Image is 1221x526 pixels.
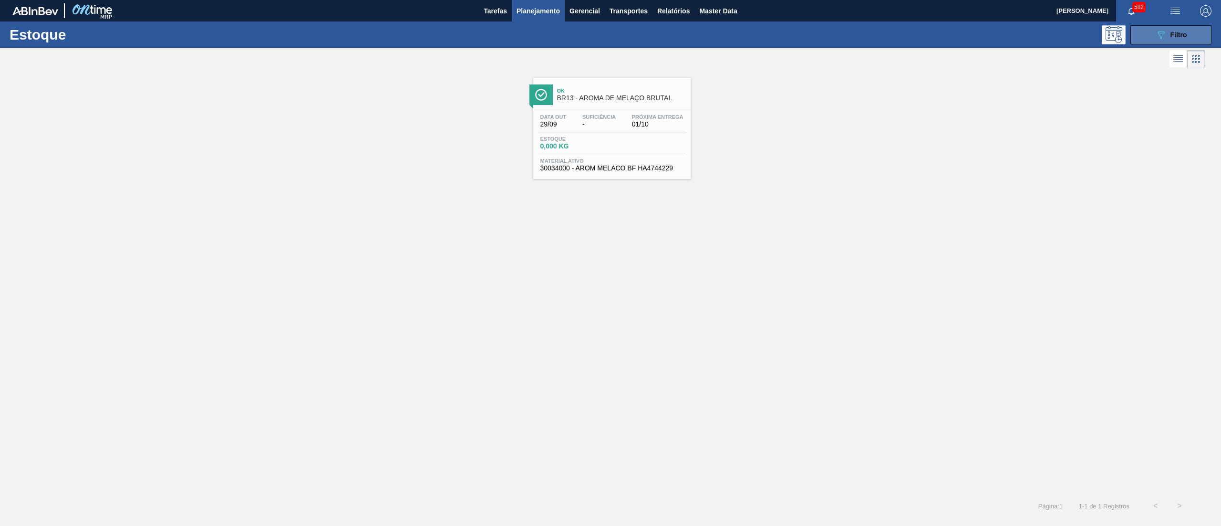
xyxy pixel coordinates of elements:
[484,5,507,17] span: Tarefas
[540,165,683,172] span: 30034000 - AROM MELACO BF HA4744229
[1169,50,1187,68] div: Visão em Lista
[1130,25,1211,44] button: Filtro
[582,114,616,120] span: Suficiência
[1169,5,1181,17] img: userActions
[1077,503,1129,510] span: 1 - 1 de 1 Registros
[1038,503,1063,510] span: Página : 1
[1168,494,1191,518] button: >
[569,5,600,17] span: Gerencial
[540,143,607,150] span: 0,000 KG
[1144,494,1168,518] button: <
[10,29,158,40] h1: Estoque
[526,71,695,179] a: ÍconeOkBR13 - AROMA DE MELAÇO BRUTALData out29/09Suficiência-Próxima Entrega01/10Estoque0,000 KGM...
[12,7,58,15] img: TNhmsLtSVTkK8tSr43FrP2fwEKptu5GPRR3wAAAABJRU5ErkJggg==
[1116,4,1147,18] button: Notificações
[582,121,616,128] span: -
[632,121,683,128] span: 01/10
[1187,50,1205,68] div: Visão em Cards
[535,89,547,101] img: Ícone
[540,121,567,128] span: 29/09
[540,114,567,120] span: Data out
[1200,5,1211,17] img: Logout
[540,136,607,142] span: Estoque
[557,88,686,94] span: Ok
[1132,2,1146,12] span: 582
[1102,25,1126,44] div: Pogramando: nenhum usuário selecionado
[610,5,648,17] span: Transportes
[557,95,686,102] span: BR13 - AROMA DE MELAÇO BRUTAL
[657,5,690,17] span: Relatórios
[632,114,683,120] span: Próxima Entrega
[1170,31,1187,39] span: Filtro
[517,5,560,17] span: Planejamento
[699,5,737,17] span: Master Data
[540,158,683,164] span: Material ativo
